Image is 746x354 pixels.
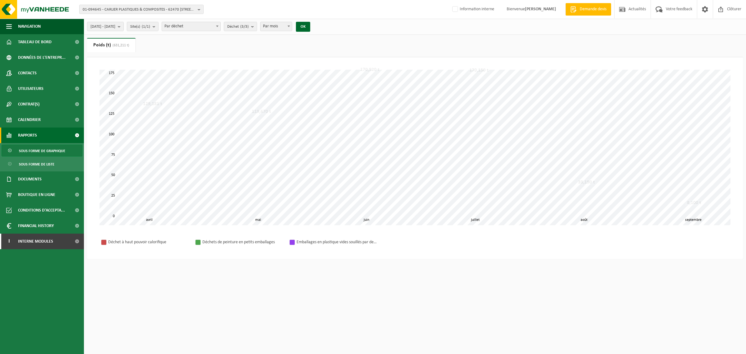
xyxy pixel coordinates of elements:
span: Utilisateurs [18,81,44,96]
span: Boutique en ligne [18,187,55,203]
div: 170,920 t [359,67,381,73]
span: Sous forme de liste [19,158,54,170]
strong: [PERSON_NAME] [525,7,556,12]
span: Sous forme de graphique [19,145,65,157]
span: [DATE] - [DATE] [90,22,115,31]
span: Navigation [18,19,41,34]
span: Site(s) [130,22,150,31]
div: 8,100 t [685,200,703,206]
span: I [6,234,12,249]
div: 129,181 t [141,101,164,107]
span: Par déchet [162,22,221,31]
count: (1/1) [142,25,150,29]
a: Demande devis [565,3,611,16]
a: Poids (t) [87,38,136,52]
span: Financial History [18,218,54,234]
span: Par mois [260,22,292,31]
div: 119,670 t [250,109,273,115]
span: Contrat(s) [18,96,39,112]
div: 170,150 t [468,67,490,73]
a: Sous forme de graphique [2,145,82,156]
button: Site(s)(1/1) [127,22,159,31]
span: Interne modules [18,234,53,249]
div: 33,190 t [577,179,596,185]
span: Contacts [18,65,37,81]
label: Information interne [451,5,494,14]
div: Déchets de peinture en petits emballages [202,238,283,246]
button: [DATE] - [DATE] [87,22,124,31]
span: Documents [18,171,42,187]
count: (3/3) [240,25,249,29]
span: Conditions d'accepta... [18,203,65,218]
span: Données de l'entrepr... [18,50,66,65]
span: 01-094645 - CARLIER PLASTIQUES & COMPOSITES - 62470 [STREET_ADDRESS] [83,5,195,14]
div: Déchet à haut pouvoir calorifique [108,238,189,246]
span: Par déchet [162,22,220,31]
span: (631,211 t) [111,44,129,47]
button: OK [296,22,310,32]
span: Rapports [18,128,37,143]
span: Déchet [227,22,249,31]
span: Demande devis [578,6,608,12]
button: Déchet(3/3) [224,22,257,31]
button: 01-094645 - CARLIER PLASTIQUES & COMPOSITES - 62470 [STREET_ADDRESS] [79,5,204,14]
span: Calendrier [18,112,41,128]
div: Emballages en plastique vides souillés par des substances oxydants (comburant) [297,238,377,246]
span: Tableau de bord [18,34,52,50]
a: Sous forme de liste [2,158,82,170]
